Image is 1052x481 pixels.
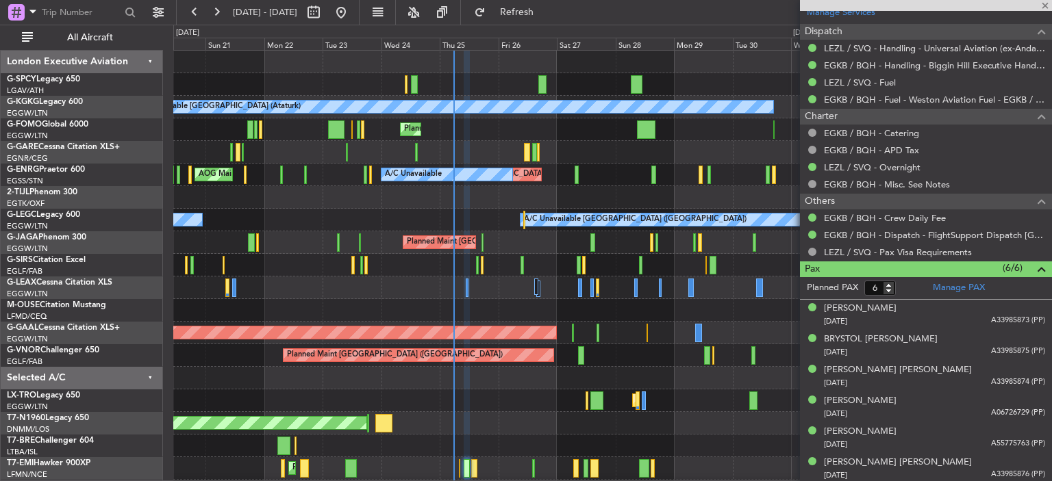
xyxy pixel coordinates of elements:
div: A/C Unavailable [385,164,442,185]
a: LEZL / SVQ - Fuel [824,77,896,88]
div: Mon 29 [674,38,733,50]
a: EGGW/LTN [7,334,48,344]
a: G-JAGAPhenom 300 [7,233,86,242]
a: EGGW/LTN [7,244,48,254]
span: A33985873 (PP) [991,315,1045,326]
a: EGGW/LTN [7,402,48,412]
a: T7-EMIHawker 900XP [7,459,90,467]
button: Refresh [468,1,550,23]
a: M-OUSECitation Mustang [7,301,106,309]
a: LGAV/ATH [7,86,44,96]
a: T7-BREChallenger 604 [7,437,94,445]
div: Fri 26 [499,38,558,50]
div: Tue 30 [733,38,792,50]
span: A55775763 (PP) [991,438,1045,450]
div: Sun 28 [616,38,675,50]
a: LX-TROLegacy 650 [7,391,80,400]
a: G-LEAXCessna Citation XLS [7,278,112,287]
span: Pax [805,261,820,277]
span: (6/6) [1003,261,1023,275]
div: Wed 1 [791,38,850,50]
span: T7-EMI [7,459,34,467]
span: [DATE] [824,408,847,419]
span: Dispatch [805,24,842,40]
div: Mon 22 [264,38,323,50]
a: EGKB / BQH - Fuel - Weston Aviation Fuel - EGKB / BQH [824,94,1045,105]
div: Planned Maint [GEOGRAPHIC_DATA] ([GEOGRAPHIC_DATA]) [404,119,620,140]
div: [DATE] [793,27,816,39]
a: G-LEGCLegacy 600 [7,211,80,219]
span: [DATE] [824,316,847,326]
a: Manage Services [807,6,875,20]
a: LTBA/ISL [7,447,38,457]
span: [DATE] [824,439,847,450]
span: A33985876 (PP) [991,469,1045,480]
a: G-GAALCessna Citation XLS+ [7,324,120,332]
span: G-JAGA [7,233,38,242]
div: A/C Unavailable [GEOGRAPHIC_DATA] ([GEOGRAPHIC_DATA]) [524,209,747,230]
span: [DATE] [824,347,847,357]
a: EGGW/LTN [7,131,48,141]
span: T7-N1960 [7,414,45,422]
span: Charter [805,109,838,125]
div: Wed 24 [381,38,440,50]
div: Sat 27 [557,38,616,50]
div: [PERSON_NAME] [824,302,897,315]
a: EGSS/STN [7,176,43,186]
div: Sat 20 [147,38,206,50]
a: Manage PAX [933,281,985,295]
a: EGKB / BQH - APD Tax [824,144,919,156]
a: EGKB / BQH - Catering [824,127,919,139]
a: LEZL / SVQ - Handling - Universal Aviation (ex-Andalucia Aviation) LEZL/SVQ [824,42,1045,54]
a: T7-N1960Legacy 650 [7,414,89,422]
div: Planned Maint [GEOGRAPHIC_DATA] [292,458,423,478]
span: G-GAAL [7,324,38,332]
span: A06726729 (PP) [991,407,1045,419]
div: Sun 21 [205,38,264,50]
a: G-SIRSCitation Excel [7,256,86,264]
a: EGKB / BQH - Crew Daily Fee [824,212,946,224]
span: G-FOMO [7,120,42,129]
div: AOG Maint London ([GEOGRAPHIC_DATA]) [199,164,352,185]
span: M-OUSE [7,301,40,309]
a: G-ENRGPraetor 600 [7,166,85,174]
span: Refresh [488,8,546,17]
div: [PERSON_NAME] [824,394,897,408]
a: EGKB / BQH - Dispatch - FlightSupport Dispatch [GEOGRAPHIC_DATA] [824,229,1045,241]
div: [PERSON_NAME] [PERSON_NAME] [824,456,972,469]
input: Trip Number [42,2,121,23]
a: EGKB / BQH - Handling - Biggin Hill Executive Handling EGKB / BQH [824,60,1045,71]
span: All Aircraft [36,33,145,42]
a: EGNR/CEG [7,153,48,164]
span: G-LEGC [7,211,36,219]
a: EGKB / BQH - Misc. See Notes [824,179,950,190]
div: A/C Unavailable [GEOGRAPHIC_DATA] (Ataturk) [131,96,301,117]
a: DNMM/LOS [7,424,49,434]
div: Planned Maint [GEOGRAPHIC_DATA] ([GEOGRAPHIC_DATA]) [407,232,623,252]
span: 2-TIJL [7,188,29,196]
span: G-VNOR [7,346,40,354]
a: EGLF/FAB [7,266,42,276]
a: G-FOMOGlobal 6000 [7,120,88,129]
span: G-ENRG [7,166,39,174]
a: EGGW/LTN [7,108,48,118]
a: G-KGKGLegacy 600 [7,98,83,106]
a: EGGW/LTN [7,289,48,299]
a: G-GARECessna Citation XLS+ [7,143,120,151]
a: EGLF/FAB [7,356,42,367]
div: [PERSON_NAME] [PERSON_NAME] [824,363,972,377]
span: G-LEAX [7,278,36,287]
a: 2-TIJLPhenom 300 [7,188,77,196]
div: [PERSON_NAME] [824,425,897,439]
a: G-SPCYLegacy 650 [7,75,80,83]
div: Unplanned Maint [GEOGRAPHIC_DATA] ([GEOGRAPHIC_DATA]) [404,164,629,185]
button: All Aircraft [15,27,149,49]
a: EGTK/OXF [7,198,45,209]
div: BRYSTOL [PERSON_NAME] [824,333,938,346]
label: Planned PAX [807,281,858,295]
span: Others [805,194,835,209]
span: G-GARE [7,143,38,151]
span: G-KGKG [7,98,39,106]
div: Thu 25 [440,38,499,50]
div: [DATE] [176,27,199,39]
